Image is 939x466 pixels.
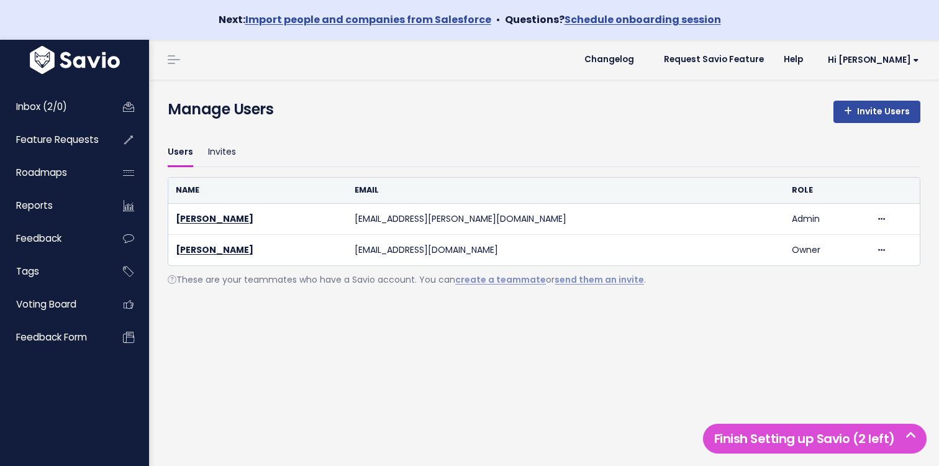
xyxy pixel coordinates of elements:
img: logo-white.9d6f32f41409.svg [27,46,123,74]
span: Feedback form [16,331,87,344]
span: Hi [PERSON_NAME] [828,55,919,65]
span: • [496,12,500,27]
a: Feedback form [3,323,103,352]
td: Owner [784,235,868,266]
th: Name [168,178,347,203]
a: Roadmaps [3,158,103,187]
a: Voting Board [3,290,103,319]
a: [PERSON_NAME] [176,212,253,225]
strong: Questions? [505,12,721,27]
a: Invites [208,138,236,167]
a: create a teammate [455,273,546,286]
a: Request Savio Feature [654,50,774,69]
a: Inbox (2/0) [3,93,103,121]
strong: Next: [219,12,491,27]
span: Voting Board [16,298,76,311]
a: Help [774,50,813,69]
a: Hi [PERSON_NAME] [813,50,929,70]
th: Email [347,178,784,203]
a: Feedback [3,224,103,253]
span: Feedback [16,232,61,245]
a: Feature Requests [3,126,103,154]
a: Tags [3,257,103,286]
th: Role [784,178,868,203]
span: Inbox (2/0) [16,100,67,113]
a: Users [168,138,193,167]
a: Reports [3,191,103,220]
a: send them an invite [555,273,644,286]
a: Invite Users [833,101,920,123]
span: Roadmaps [16,166,67,179]
span: Reports [16,199,53,212]
td: Admin [784,204,868,235]
td: [EMAIL_ADDRESS][DOMAIN_NAME] [347,235,784,266]
h4: Manage Users [168,98,273,121]
span: Tags [16,265,39,278]
a: Schedule onboarding session [565,12,721,27]
a: Import people and companies from Salesforce [245,12,491,27]
a: [PERSON_NAME] [176,244,253,256]
h5: Finish Setting up Savio (2 left) [709,429,921,448]
span: These are your teammates who have a Savio account. You can or . [168,273,646,286]
span: Feature Requests [16,133,99,146]
span: Changelog [584,55,634,64]
td: [EMAIL_ADDRESS][PERSON_NAME][DOMAIN_NAME] [347,204,784,235]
